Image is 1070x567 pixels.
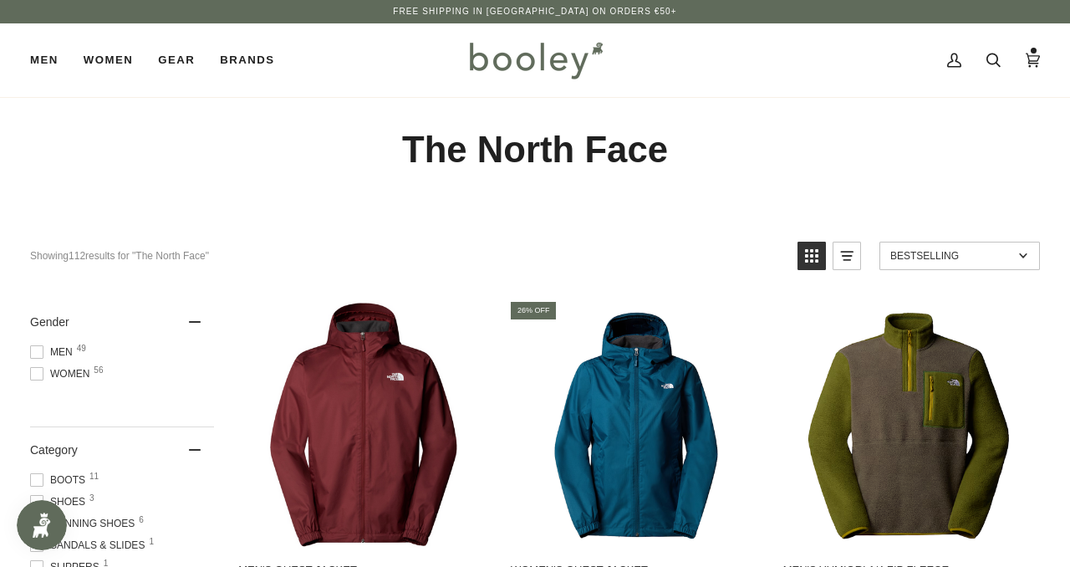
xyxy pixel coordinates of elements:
span: Men [30,52,59,69]
img: Booley [462,36,609,84]
h1: The North Face [30,127,1040,173]
span: Running Shoes [30,516,140,531]
iframe: Button to open loyalty program pop-up [17,500,67,550]
span: 56 [94,366,103,375]
span: 3 [89,494,94,503]
span: Men [30,345,78,360]
div: Showing results for "The North Face" [30,242,785,270]
span: Gear [158,52,195,69]
span: Boots [30,472,90,488]
b: 112 [69,250,85,262]
a: View grid mode [797,242,826,270]
span: Brands [220,52,274,69]
span: Women [30,366,94,381]
a: Sort options [879,242,1040,270]
span: 1 [149,538,154,546]
a: Gear [145,23,207,97]
span: Category [30,443,78,457]
span: 11 [89,472,99,481]
span: Shoes [30,494,90,509]
span: Bestselling [890,250,1013,262]
span: Sandals & Slides [30,538,150,553]
span: Women [84,52,133,69]
a: Men [30,23,71,97]
div: 26% off [511,302,557,319]
span: Gender [30,315,69,329]
p: Free Shipping in [GEOGRAPHIC_DATA] on Orders €50+ [393,5,676,18]
a: Women [71,23,145,97]
a: View list mode [833,242,861,270]
span: 49 [77,345,86,353]
a: Brands [207,23,287,97]
img: The North Face Men's Quest Jacket Sumac - Booley Galway [238,299,489,550]
span: 6 [139,516,144,524]
img: The North Face Men's Yumiori 1/4 Zip Fleece New Taupe Green / Woodland Green / Deep Dijon - Boole... [783,299,1034,550]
